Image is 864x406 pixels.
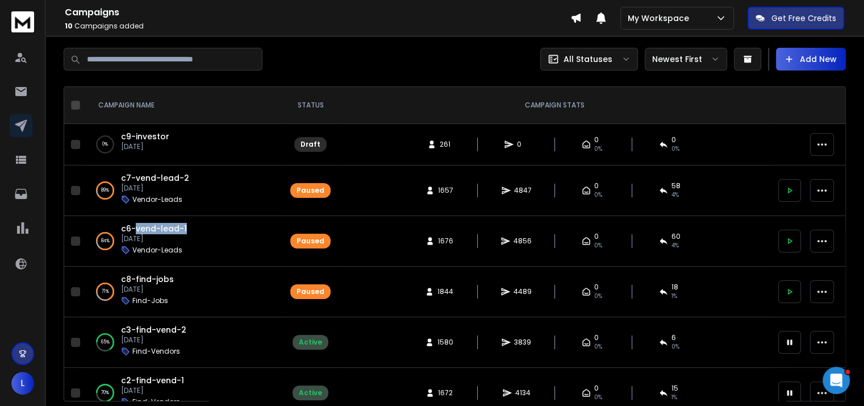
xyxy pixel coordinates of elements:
[121,234,187,243] p: [DATE]
[283,87,337,124] th: STATUS
[748,7,844,30] button: Get Free Credits
[514,186,532,195] span: 4847
[594,241,602,250] span: 0%
[102,139,108,150] p: 0 %
[671,232,681,241] span: 60
[85,87,283,124] th: CAMPAIGN NAME
[85,216,283,267] td: 84%c6-vend-lead-1[DATE]Vendor-Leads
[517,140,528,149] span: 0
[11,372,34,395] button: L
[438,388,453,397] span: 1672
[594,292,602,301] span: 0%
[121,223,187,234] a: c6-vend-lead-1
[297,186,324,195] div: Paused
[594,393,602,402] span: 0%
[671,292,677,301] span: 1 %
[514,287,532,296] span: 4489
[101,337,110,348] p: 65 %
[121,386,184,395] p: [DATE]
[85,317,283,368] td: 65%c3-find-vend-2[DATE]Find-Vendors
[300,140,320,149] div: Draft
[121,131,169,142] a: c9-investor
[564,53,612,65] p: All Statuses
[65,21,73,31] span: 10
[594,333,599,342] span: 0
[132,246,182,255] p: Vendor-Leads
[515,388,531,397] span: 4134
[437,287,453,296] span: 1844
[594,135,599,144] span: 0
[132,347,180,356] p: Find-Vendors
[671,333,676,342] span: 6
[102,286,109,297] p: 71 %
[121,172,189,184] a: c7-vend-lead-2
[85,165,283,216] td: 89%c7-vend-lead-2[DATE]Vendor-Leads
[671,190,679,200] span: 4 %
[594,342,602,351] span: 0%
[514,237,532,246] span: 4856
[823,367,850,394] iframe: Intercom live chat
[594,384,599,393] span: 0
[771,13,836,24] p: Get Free Credits
[514,338,531,347] span: 3839
[85,124,283,165] td: 0%c9-investor[DATE]
[671,135,676,144] span: 0
[121,274,174,285] a: c8-find-jobs
[440,140,451,149] span: 261
[671,384,678,393] span: 15
[594,232,599,241] span: 0
[594,190,602,200] span: 0%
[299,338,322,347] div: Active
[297,237,324,246] div: Paused
[776,48,846,71] button: Add New
[671,342,679,351] span: 0 %
[337,87,771,124] th: CAMPAIGN STATS
[101,235,110,247] p: 84 %
[671,393,677,402] span: 1 %
[121,324,186,335] a: c3-find-vend-2
[437,338,453,347] span: 1580
[297,287,324,296] div: Paused
[671,283,678,292] span: 18
[438,237,453,246] span: 1676
[594,283,599,292] span: 0
[132,195,182,204] p: Vendor-Leads
[65,22,570,31] p: Campaigns added
[628,13,694,24] p: My Workspace
[594,144,602,154] span: 0%
[671,181,681,190] span: 58
[101,185,109,196] p: 89 %
[121,335,186,345] p: [DATE]
[121,375,184,386] a: c2-find-vend-1
[101,387,109,399] p: 70 %
[65,6,570,19] h1: Campaigns
[121,142,169,151] p: [DATE]
[121,285,174,294] p: [DATE]
[132,296,168,305] p: Find-Jobs
[438,186,453,195] span: 1657
[671,144,679,154] span: 0%
[671,241,679,250] span: 4 %
[645,48,727,71] button: Newest First
[299,388,322,397] div: Active
[11,11,34,32] img: logo
[85,267,283,317] td: 71%c8-find-jobs[DATE]Find-Jobs
[594,181,599,190] span: 0
[121,184,189,193] p: [DATE]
